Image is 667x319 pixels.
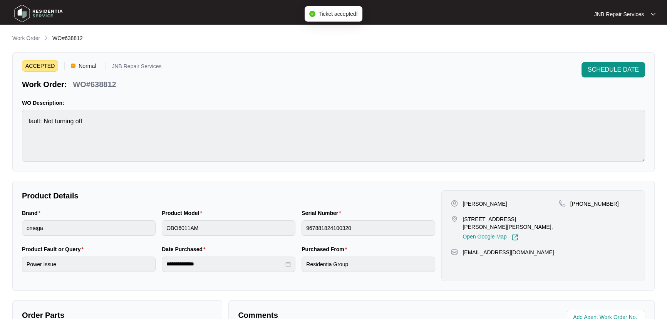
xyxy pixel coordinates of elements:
[22,110,645,162] textarea: fault: Not turning off
[22,257,156,272] input: Product Fault or Query
[52,35,83,41] span: WO#638812
[302,245,350,253] label: Purchased From
[22,190,435,201] p: Product Details
[302,209,344,217] label: Serial Number
[588,65,639,74] span: SCHEDULE DATE
[463,234,518,241] a: Open Google Map
[112,64,161,72] p: JNB Repair Services
[318,11,357,17] span: Ticket accepted!
[162,209,205,217] label: Product Model
[162,245,208,253] label: Date Purchased
[570,200,619,208] p: [PHONE_NUMBER]
[22,209,44,217] label: Brand
[463,215,558,231] p: [STREET_ADDRESS][PERSON_NAME][PERSON_NAME],
[12,2,65,25] img: residentia service logo
[22,220,156,236] input: Brand
[582,62,645,77] button: SCHEDULE DATE
[12,34,40,42] p: Work Order
[11,34,42,43] a: Work Order
[22,99,645,107] p: WO Description:
[302,257,435,272] input: Purchased From
[559,200,566,207] img: map-pin
[22,245,87,253] label: Product Fault or Query
[463,248,554,256] p: [EMAIL_ADDRESS][DOMAIN_NAME]
[71,64,75,68] img: Vercel Logo
[75,60,99,72] span: Normal
[302,220,435,236] input: Serial Number
[451,200,458,207] img: user-pin
[22,60,58,72] span: ACCEPTED
[22,79,67,90] p: Work Order:
[451,248,458,255] img: map-pin
[511,234,518,241] img: Link-External
[463,200,507,208] p: [PERSON_NAME]
[309,11,315,17] span: check-circle
[73,79,116,90] p: WO#638812
[651,12,655,16] img: dropdown arrow
[43,35,49,41] img: chevron-right
[166,260,284,268] input: Date Purchased
[162,220,295,236] input: Product Model
[594,10,644,18] p: JNB Repair Services
[451,215,458,222] img: map-pin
